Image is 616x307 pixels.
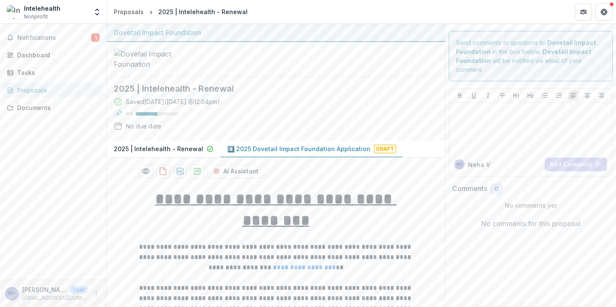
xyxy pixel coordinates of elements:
[17,34,91,42] span: Notifications
[91,289,101,299] button: More
[554,90,564,101] button: Ordered List
[126,97,220,106] div: Saved [DATE] ( [DATE] @ 12:04pm )
[511,90,521,101] button: Heading 1
[469,90,479,101] button: Underline
[70,286,88,294] p: User
[596,90,607,101] button: Align Right
[110,6,251,18] nav: breadcrumb
[114,7,144,16] div: Proposals
[374,145,396,153] span: Draft
[3,101,103,115] a: Documents
[452,185,487,193] h2: Comments
[468,160,490,169] p: Neha V
[158,7,248,16] div: 2025 | Intelehealth - Renewal
[114,83,424,94] h2: 2025 | Intelehealth - Renewal
[22,285,67,294] p: [PERSON_NAME] <[EMAIL_ADDRESS][DOMAIN_NAME]>
[3,83,103,97] a: Proposals
[481,218,580,229] p: No comments for this proposal
[449,31,613,81] div: Send comments or questions to in the box below. will be notified via email of your comment.
[3,66,103,80] a: Tasks
[540,90,550,101] button: Bullet List
[575,3,592,21] button: Partners
[190,164,204,178] button: download-proposal
[91,3,103,21] button: Open entity switcher
[456,162,463,167] div: Neha Verma <neha@intelehealth.org>
[91,33,100,42] span: 1
[126,111,132,117] p: 51 %
[227,144,370,153] p: 4️⃣ 2025 Dovetail Impact Foundation Application
[9,291,16,296] div: Neha Verma <neha@intelehealth.org>
[24,4,60,13] div: Intelehealth
[582,90,592,101] button: Align Center
[7,5,21,19] img: Intelehealth
[110,6,147,18] a: Proposals
[452,201,609,210] p: No comments yet
[17,86,96,95] div: Proposals
[3,48,103,62] a: Dashboard
[17,51,96,60] div: Dashboard
[495,185,498,193] span: 0
[24,13,48,21] span: Nonprofit
[17,103,96,112] div: Documents
[525,90,536,101] button: Heading 2
[126,122,161,131] div: No due date
[497,90,507,101] button: Strike
[139,164,153,178] button: Preview d5098f07-aea8-4979-afda-92d1f1092d35-1.pdf
[114,27,438,38] div: Dovetail Impact Foundation
[568,90,578,101] button: Align Left
[114,49,199,69] img: Dovetail Impact Foundation
[455,90,465,101] button: Bold
[173,164,187,178] button: download-proposal
[483,90,493,101] button: Italicize
[114,144,203,153] p: 2025 | Intelehealth - Renewal
[207,164,264,178] button: AI Assistant
[3,31,103,45] button: Notifications1
[545,158,607,171] button: Add Comment
[17,68,96,77] div: Tasks
[156,164,170,178] button: download-proposal
[22,294,88,302] p: [EMAIL_ADDRESS][DOMAIN_NAME]
[595,3,613,21] button: Get Help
